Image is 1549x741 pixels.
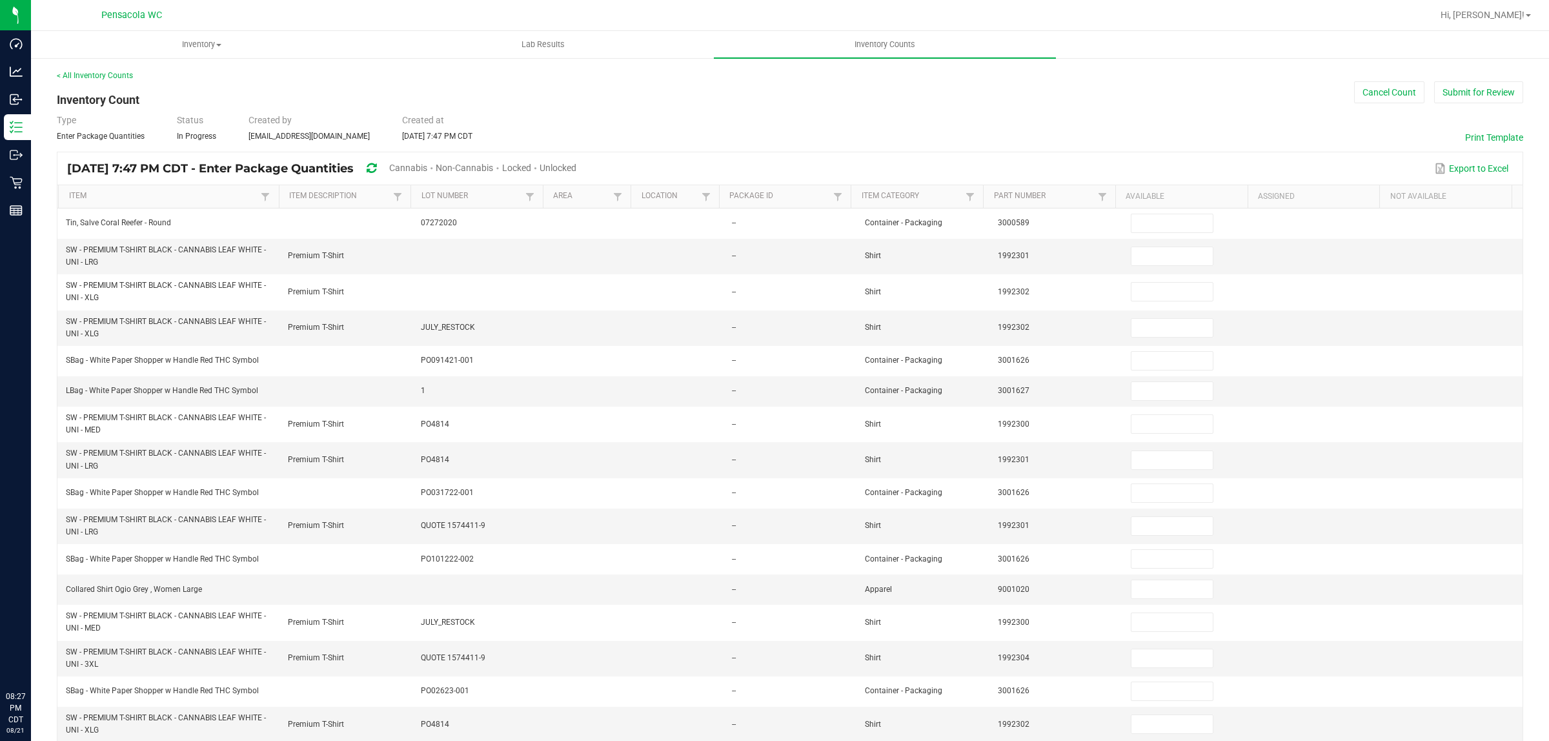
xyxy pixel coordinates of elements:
[998,521,1029,530] span: 1992301
[994,191,1095,201] a: Part NumberSortable
[421,455,449,464] span: PO4814
[865,618,881,627] span: Shirt
[865,653,881,662] span: Shirt
[865,585,892,594] span: Apparel
[732,386,736,395] span: --
[57,115,76,125] span: Type
[865,720,881,729] span: Shirt
[1115,185,1248,208] th: Available
[402,132,472,141] span: [DATE] 7:47 PM CDT
[998,488,1029,497] span: 3001626
[421,191,522,201] a: Lot NumberSortable
[372,31,714,58] a: Lab Results
[865,554,942,563] span: Container - Packaging
[57,132,145,141] span: Enter Package Quantities
[248,115,292,125] span: Created by
[553,191,610,201] a: AreaSortable
[732,618,736,627] span: --
[10,65,23,78] inline-svg: Analytics
[421,488,474,497] span: PO031722-001
[865,488,942,497] span: Container - Packaging
[732,686,736,695] span: --
[862,191,962,201] a: Item CategorySortable
[57,71,133,80] a: < All Inventory Counts
[177,115,203,125] span: Status
[67,157,586,181] div: [DATE] 7:47 PM CDT - Enter Package Quantities
[66,317,266,338] span: SW - PREMIUM T-SHIRT BLACK - CANNABIS LEAF WHITE - UNI - XLG
[421,323,475,332] span: JULY_RESTOCK
[865,356,942,365] span: Container - Packaging
[865,287,881,296] span: Shirt
[732,356,736,365] span: --
[421,218,457,227] span: 07272020
[698,188,714,205] a: Filter
[66,356,259,365] span: SBag - White Paper Shopper w Handle Red THC Symbol
[66,611,266,633] span: SW - PREMIUM T-SHIRT BLACK - CANNABIS LEAF WHITE - UNI - MED
[865,686,942,695] span: Container - Packaging
[66,413,266,434] span: SW - PREMIUM T-SHIRT BLACK - CANNABIS LEAF WHITE - UNI - MED
[865,218,942,227] span: Container - Packaging
[288,720,344,729] span: Premium T-Shirt
[732,455,736,464] span: --
[288,323,344,332] span: Premium T-Shirt
[865,386,942,395] span: Container - Packaging
[258,188,273,205] a: Filter
[732,720,736,729] span: --
[10,148,23,161] inline-svg: Outbound
[288,618,344,627] span: Premium T-Shirt
[714,31,1055,58] a: Inventory Counts
[421,521,485,530] span: QUOTE 1574411-9
[289,191,390,201] a: Item DescriptionSortable
[66,713,266,735] span: SW - PREMIUM T-SHIRT BLACK - CANNABIS LEAF WHITE - UNI - XLG
[421,686,469,695] span: PO02623-001
[390,188,405,205] a: Filter
[830,188,845,205] a: Filter
[66,218,171,227] span: Tin, Salve Coral Reefer - Round
[10,176,23,189] inline-svg: Retail
[1248,185,1380,208] th: Assigned
[69,191,258,201] a: ItemSortable
[837,39,933,50] span: Inventory Counts
[732,653,736,662] span: --
[504,39,582,50] span: Lab Results
[998,585,1029,594] span: 9001020
[1432,157,1512,179] button: Export to Excel
[288,251,344,260] span: Premium T-Shirt
[865,323,881,332] span: Shirt
[732,218,736,227] span: --
[998,323,1029,332] span: 1992302
[865,455,881,464] span: Shirt
[288,455,344,464] span: Premium T-Shirt
[57,93,139,107] span: Inventory Count
[421,653,485,662] span: QUOTE 1574411-9
[66,386,258,395] span: LBag - White Paper Shopper w Handle Red THC Symbol
[729,191,830,201] a: Package IdSortable
[865,251,881,260] span: Shirt
[1095,188,1110,205] a: Filter
[732,521,736,530] span: --
[13,638,52,676] iframe: Resource center
[66,449,266,470] span: SW - PREMIUM T-SHIRT BLACK - CANNABIS LEAF WHITE - UNI - LRG
[66,488,259,497] span: SBag - White Paper Shopper w Handle Red THC Symbol
[421,386,425,395] span: 1
[998,356,1029,365] span: 3001626
[998,386,1029,395] span: 3001627
[998,720,1029,729] span: 1992302
[6,726,25,735] p: 08/21
[421,356,474,365] span: PO091421-001
[10,204,23,217] inline-svg: Reports
[32,39,372,50] span: Inventory
[31,31,372,58] a: Inventory
[421,720,449,729] span: PO4814
[288,521,344,530] span: Premium T-Shirt
[998,618,1029,627] span: 1992300
[66,515,266,536] span: SW - PREMIUM T-SHIRT BLACK - CANNABIS LEAF WHITE - UNI - LRG
[6,691,25,726] p: 08:27 PM CDT
[732,585,736,594] span: --
[421,420,449,429] span: PO4814
[421,554,474,563] span: PO101222-002
[288,420,344,429] span: Premium T-Shirt
[998,686,1029,695] span: 3001626
[998,455,1029,464] span: 1992301
[1379,185,1512,208] th: Not Available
